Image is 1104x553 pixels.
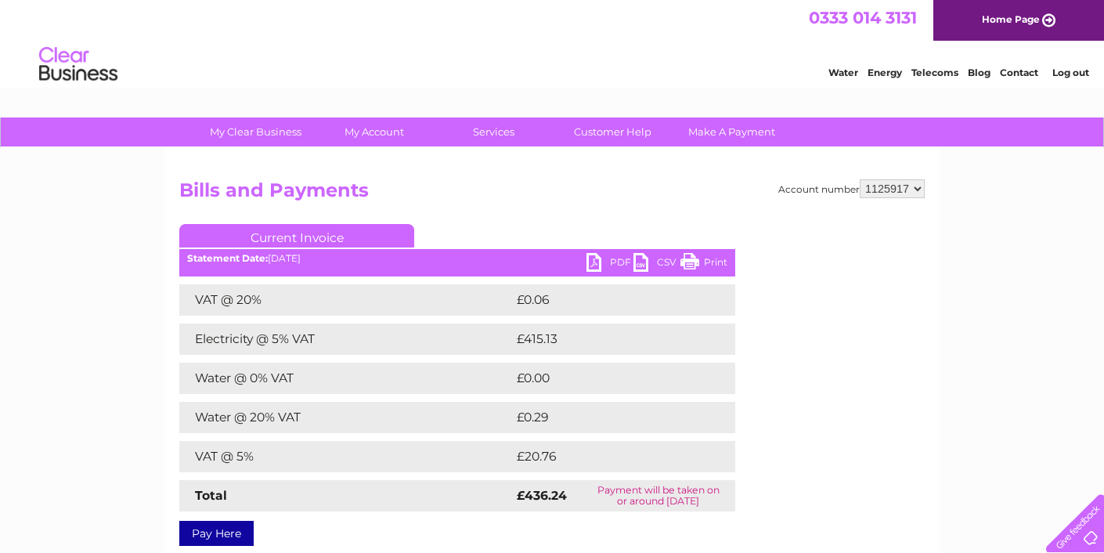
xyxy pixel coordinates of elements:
[680,253,727,276] a: Print
[582,480,735,511] td: Payment will be taken on or around [DATE]
[195,488,227,503] strong: Total
[968,67,990,78] a: Blog
[667,117,796,146] a: Make A Payment
[429,117,558,146] a: Services
[1000,67,1038,78] a: Contact
[513,363,699,394] td: £0.00
[38,41,118,89] img: logo.png
[911,67,958,78] a: Telecoms
[179,253,735,264] div: [DATE]
[809,8,917,27] a: 0333 014 3131
[586,253,633,276] a: PDF
[191,117,320,146] a: My Clear Business
[513,284,699,316] td: £0.06
[179,224,414,248] a: Current Invoice
[179,402,513,433] td: Water @ 20% VAT
[513,402,698,433] td: £0.29
[633,253,680,276] a: CSV
[513,441,704,472] td: £20.76
[179,521,254,546] a: Pay Here
[513,323,705,355] td: £415.13
[179,179,925,209] h2: Bills and Payments
[1052,67,1089,78] a: Log out
[868,67,902,78] a: Energy
[548,117,677,146] a: Customer Help
[179,284,513,316] td: VAT @ 20%
[778,179,925,198] div: Account number
[179,441,513,472] td: VAT @ 5%
[187,252,268,264] b: Statement Date:
[179,363,513,394] td: Water @ 0% VAT
[517,488,567,503] strong: £436.24
[183,9,923,76] div: Clear Business is a trading name of Verastar Limited (registered in [GEOGRAPHIC_DATA] No. 3667643...
[828,67,858,78] a: Water
[179,323,513,355] td: Electricity @ 5% VAT
[310,117,439,146] a: My Account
